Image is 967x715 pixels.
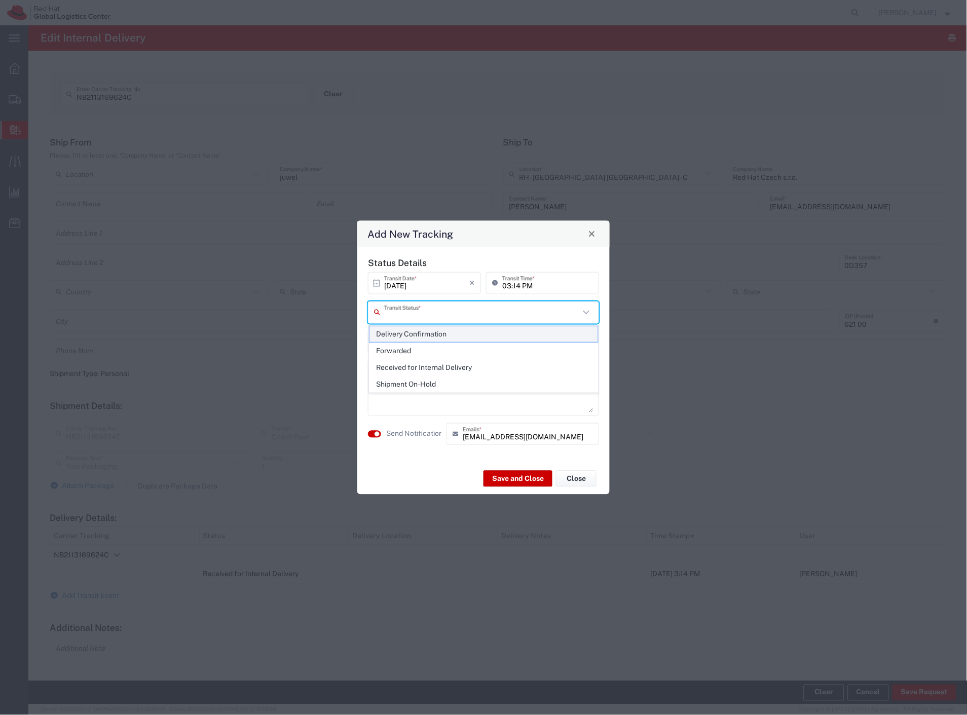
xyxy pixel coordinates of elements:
i: × [469,275,475,291]
button: Close [585,227,599,241]
span: Delivery Confirmation [369,326,599,342]
agx-label: Send Notification [386,429,441,439]
label: Send Notification [386,429,443,439]
h5: Status Details [368,257,599,268]
span: Forwarded [369,343,599,359]
span: Shipment On-Hold [369,377,599,392]
button: Close [556,471,597,487]
span: Received for Internal Delivery [369,360,599,375]
h4: Add New Tracking [368,227,454,241]
button: Save and Close [483,471,552,487]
